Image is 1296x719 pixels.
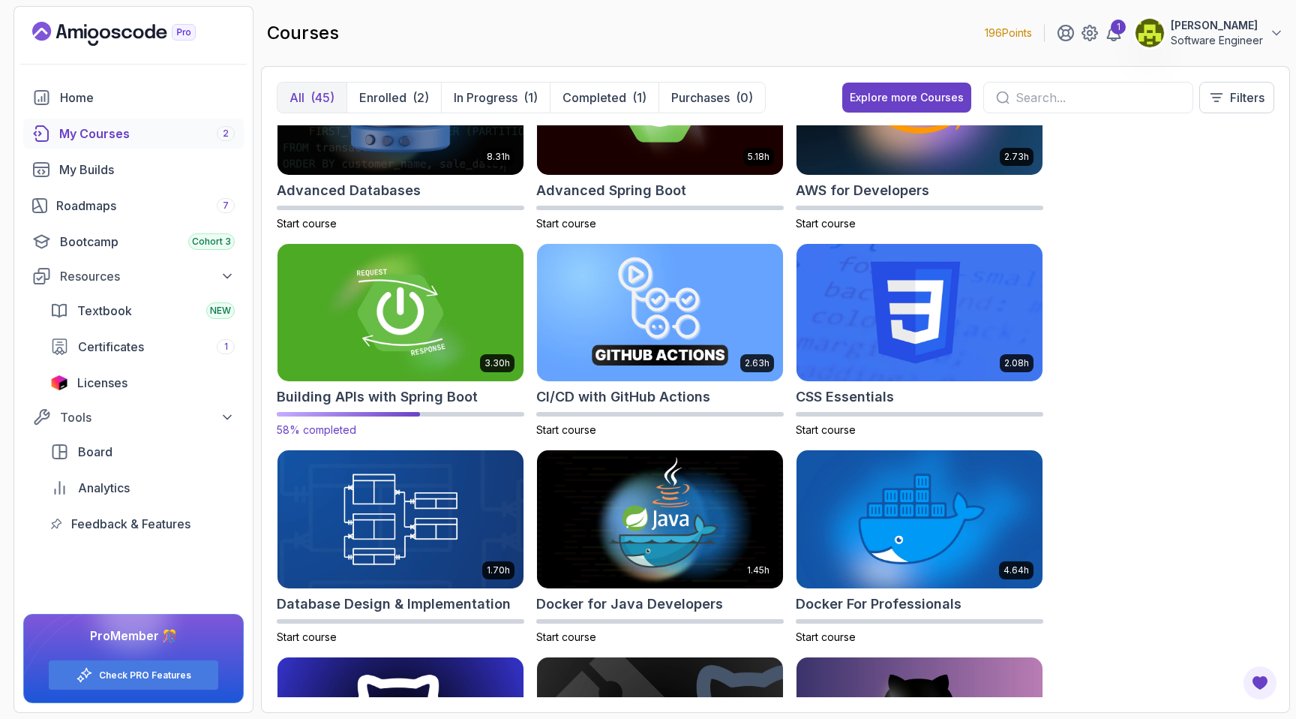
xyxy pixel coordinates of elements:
span: Board [78,443,112,461]
h2: AWS for Developers [796,180,929,201]
button: Open Feedback Button [1242,665,1278,701]
button: Enrolled(2) [346,83,441,113]
img: Docker For Professionals card [796,450,1042,588]
img: jetbrains icon [50,375,68,390]
button: Resources [23,263,244,290]
a: Landing page [32,22,230,46]
span: Textbook [77,302,132,320]
span: Start course [277,630,337,643]
div: Tools [60,408,235,426]
span: NEW [210,305,231,317]
a: board [41,437,244,467]
a: 1 [1105,24,1123,42]
span: Analytics [78,479,130,497]
span: Certificates [78,338,144,356]
button: Completed(1) [550,83,658,113]
img: Database Design & Implementation card [277,450,523,588]
h2: Advanced Databases [277,180,421,201]
h2: Database Design & Implementation [277,594,511,615]
button: Filters [1199,82,1274,113]
h2: Docker For Professionals [796,594,961,615]
h2: Advanced Spring Boot [536,180,686,201]
a: licenses [41,368,244,398]
p: 1.70h [487,564,510,576]
span: Start course [536,423,596,436]
div: Bootcamp [60,233,235,251]
h2: Docker for Java Developers [536,594,723,615]
img: user profile image [1135,19,1164,47]
div: (1) [523,89,538,107]
a: textbook [41,296,244,326]
span: Feedback & Features [71,515,190,533]
span: Cohort 3 [192,236,231,248]
p: Purchases [671,89,730,107]
div: (2) [412,89,429,107]
span: Start course [536,217,596,230]
button: In Progress(1) [441,83,550,113]
p: 3.30h [484,357,510,369]
p: 196 Points [985,26,1032,41]
h2: CI/CD with GitHub Actions [536,387,710,408]
p: 4.64h [1003,564,1029,576]
div: (1) [632,89,646,107]
p: 2.08h [1004,357,1029,369]
img: Docker for Java Developers card [537,450,783,588]
h2: Building APIs with Spring Boot [277,387,478,408]
div: (45) [310,89,334,107]
p: Software Engineer [1171,33,1263,48]
input: Search... [1015,89,1180,107]
div: Roadmaps [56,197,235,215]
span: Start course [536,630,596,643]
p: 1.45h [747,564,769,576]
a: Building APIs with Spring Boot card3.30hBuilding APIs with Spring Boot58% completed [277,243,524,438]
a: Check PRO Features [99,669,191,681]
span: 1 [224,341,228,353]
span: Start course [796,217,856,230]
div: Resources [60,267,235,285]
a: builds [23,155,244,185]
p: 5.18h [748,151,769,163]
p: 2.63h [745,357,769,369]
p: In Progress [454,89,517,107]
a: feedback [41,509,244,539]
h2: courses [267,21,339,45]
p: Completed [562,89,626,107]
a: roadmaps [23,191,244,221]
span: Start course [796,630,856,643]
span: 2 [223,128,229,140]
p: Filters [1230,89,1264,107]
div: Home [60,89,235,107]
span: Licenses [77,374,127,392]
div: My Builds [59,161,235,179]
a: bootcamp [23,227,244,257]
a: certificates [41,332,244,362]
button: Tools [23,404,244,431]
span: Start course [796,423,856,436]
div: 1 [1111,20,1126,35]
p: All [289,89,304,107]
button: Check PRO Features [48,660,219,690]
span: 7 [223,200,229,212]
h2: CSS Essentials [796,387,894,408]
p: 2.73h [1004,151,1029,163]
p: 8.31h [487,151,510,163]
img: CSS Essentials card [796,244,1042,382]
p: Enrolled [359,89,406,107]
button: user profile image[PERSON_NAME]Software Engineer [1135,18,1284,48]
div: My Courses [59,125,235,143]
div: (0) [736,89,753,107]
button: Explore more Courses [842,83,971,113]
a: home [23,83,244,113]
button: Purchases(0) [658,83,765,113]
div: Explore more Courses [850,90,964,105]
img: CI/CD with GitHub Actions card [537,244,783,382]
span: 58% completed [277,423,356,436]
p: [PERSON_NAME] [1171,18,1263,33]
img: Building APIs with Spring Boot card [271,240,529,385]
a: analytics [41,473,244,503]
a: courses [23,119,244,149]
button: All(45) [277,83,346,113]
span: Start course [277,217,337,230]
